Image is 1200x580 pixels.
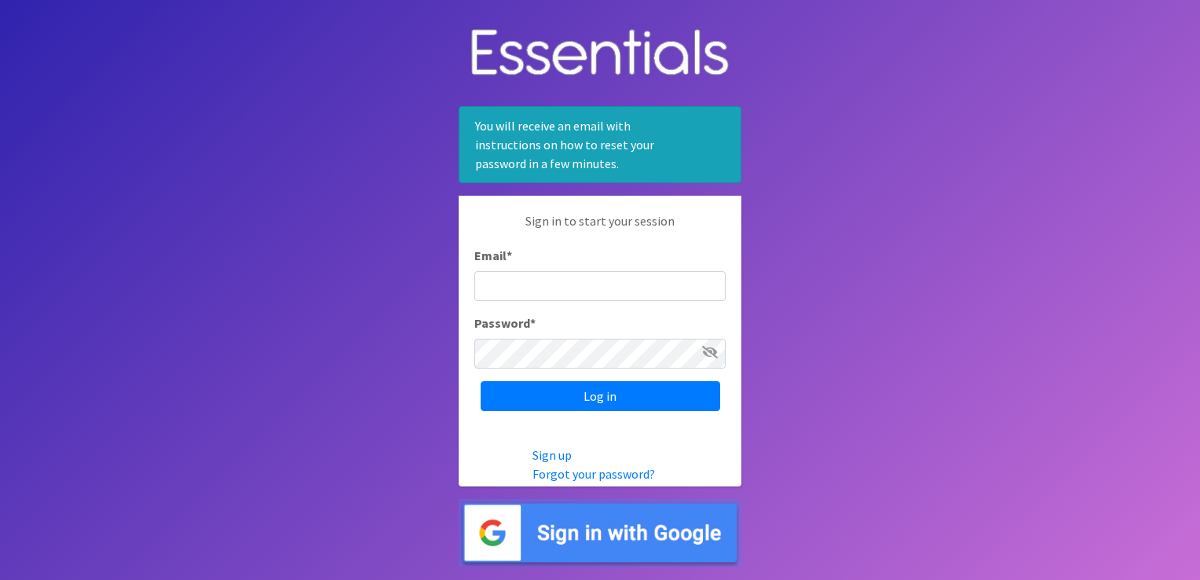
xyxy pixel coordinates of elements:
div: You will receive an email with instructions on how to reset your password in a few minutes. [459,106,741,183]
abbr: required [530,315,536,331]
label: Email [474,246,512,265]
a: Sign up [532,447,572,463]
input: Log in [481,381,720,411]
img: Human Essentials [459,13,741,94]
img: Sign in with Google [459,499,741,567]
label: Password [474,314,536,332]
abbr: required [507,248,512,263]
a: Forgot your password? [532,466,655,482]
p: Sign in to start your session [474,211,726,246]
